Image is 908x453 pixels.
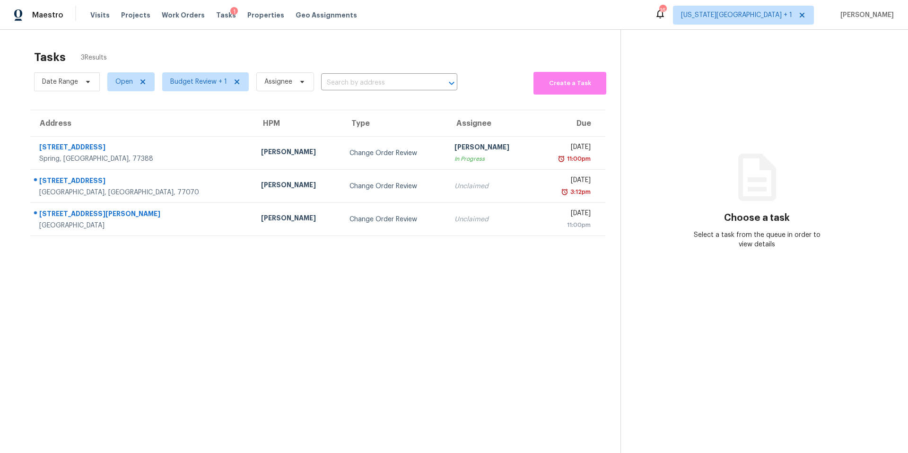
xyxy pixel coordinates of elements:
div: Unclaimed [454,215,528,224]
div: [PERSON_NAME] [454,142,528,154]
div: [PERSON_NAME] [261,213,334,225]
div: In Progress [454,154,528,164]
span: Visits [90,10,110,20]
input: Search by address [321,76,431,90]
span: Assignee [264,77,292,87]
div: Select a task from the queue in order to view details [689,230,825,249]
th: Due [535,110,605,137]
img: Overdue Alarm Icon [561,187,568,197]
img: Overdue Alarm Icon [558,154,565,164]
button: Create a Task [533,72,606,95]
div: 16 [659,6,666,15]
span: Maestro [32,10,63,20]
h2: Tasks [34,52,66,62]
span: Tasks [216,12,236,18]
div: 11:00pm [543,220,591,230]
div: [GEOGRAPHIC_DATA], [GEOGRAPHIC_DATA], 77070 [39,188,246,197]
span: 3 Results [81,53,107,62]
div: Spring, [GEOGRAPHIC_DATA], 77388 [39,154,246,164]
div: [STREET_ADDRESS][PERSON_NAME] [39,209,246,221]
div: 11:00pm [565,154,591,164]
h3: Choose a task [724,213,790,223]
div: [PERSON_NAME] [261,147,334,159]
th: HPM [253,110,342,137]
div: [STREET_ADDRESS] [39,176,246,188]
span: Open [115,77,133,87]
th: Assignee [447,110,535,137]
div: Unclaimed [454,182,528,191]
div: Change Order Review [349,182,439,191]
div: [DATE] [543,142,591,154]
span: Work Orders [162,10,205,20]
div: [PERSON_NAME] [261,180,334,192]
span: Projects [121,10,150,20]
div: [DATE] [543,175,591,187]
div: 3:12pm [568,187,591,197]
span: Date Range [42,77,78,87]
div: [STREET_ADDRESS] [39,142,246,154]
div: 1 [230,7,238,17]
span: Budget Review + 1 [170,77,227,87]
div: Change Order Review [349,215,439,224]
span: Geo Assignments [296,10,357,20]
div: Change Order Review [349,148,439,158]
span: [PERSON_NAME] [837,10,894,20]
span: [US_STATE][GEOGRAPHIC_DATA] + 1 [681,10,792,20]
div: [GEOGRAPHIC_DATA] [39,221,246,230]
div: [DATE] [543,209,591,220]
span: Properties [247,10,284,20]
span: Create a Task [538,78,602,89]
button: Open [445,77,458,90]
th: Address [30,110,253,137]
th: Type [342,110,446,137]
